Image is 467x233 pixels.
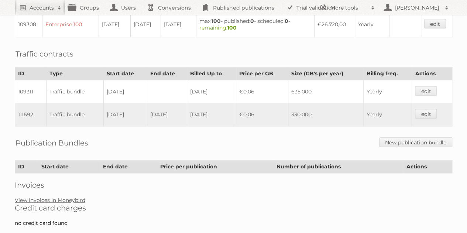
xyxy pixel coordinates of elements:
[15,181,452,189] h2: Invoices
[187,103,236,126] td: [DATE]
[104,67,147,80] th: Start date
[15,160,38,173] th: ID
[100,160,157,173] th: End date
[330,4,367,11] h2: More tools
[355,12,389,37] td: Yearly
[99,12,131,37] td: [DATE]
[212,18,221,24] strong: 100
[288,80,363,103] td: 635,000
[15,197,85,203] a: View Invoices in Moneybird
[30,4,54,11] h2: Accounts
[104,103,147,126] td: [DATE]
[250,18,254,24] strong: 0
[15,80,47,103] td: 109311
[363,103,412,126] td: Yearly
[288,103,363,126] td: 330,000
[412,67,452,80] th: Actions
[187,67,236,80] th: Billed Up to
[285,18,288,24] strong: 0
[16,48,73,59] h2: Traffic contracts
[314,12,355,37] td: €26.720,00
[157,160,273,173] th: Price per publication
[403,160,452,173] th: Actions
[104,80,147,103] td: [DATE]
[363,80,412,103] td: Yearly
[38,160,100,173] th: Start date
[16,137,88,148] h2: Publication Bundles
[227,24,237,31] strong: 100
[236,103,288,126] td: €0,06
[15,67,47,80] th: ID
[147,67,187,80] th: End date
[47,67,104,80] th: Type
[187,80,236,103] td: [DATE]
[199,24,237,31] span: remaining:
[42,12,99,37] td: Enterprise 100
[147,103,187,126] td: [DATE]
[415,86,437,96] a: edit
[424,19,446,28] a: edit
[15,12,42,37] td: 109308
[236,80,288,103] td: €0,06
[47,103,104,126] td: Traffic bundle
[236,67,288,80] th: Price per GB
[273,160,403,173] th: Number of publications
[15,203,452,212] h2: Credit card charges
[363,67,412,80] th: Billing freq.
[379,137,452,147] a: New publication bundle
[393,4,441,11] h2: [PERSON_NAME]
[15,103,47,126] td: 111692
[161,12,196,37] td: [DATE]
[288,67,363,80] th: Size (GB's per year)
[131,12,161,37] td: [DATE]
[196,12,314,37] td: max: - published: - scheduled: -
[47,80,104,103] td: Traffic bundle
[415,109,437,119] a: edit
